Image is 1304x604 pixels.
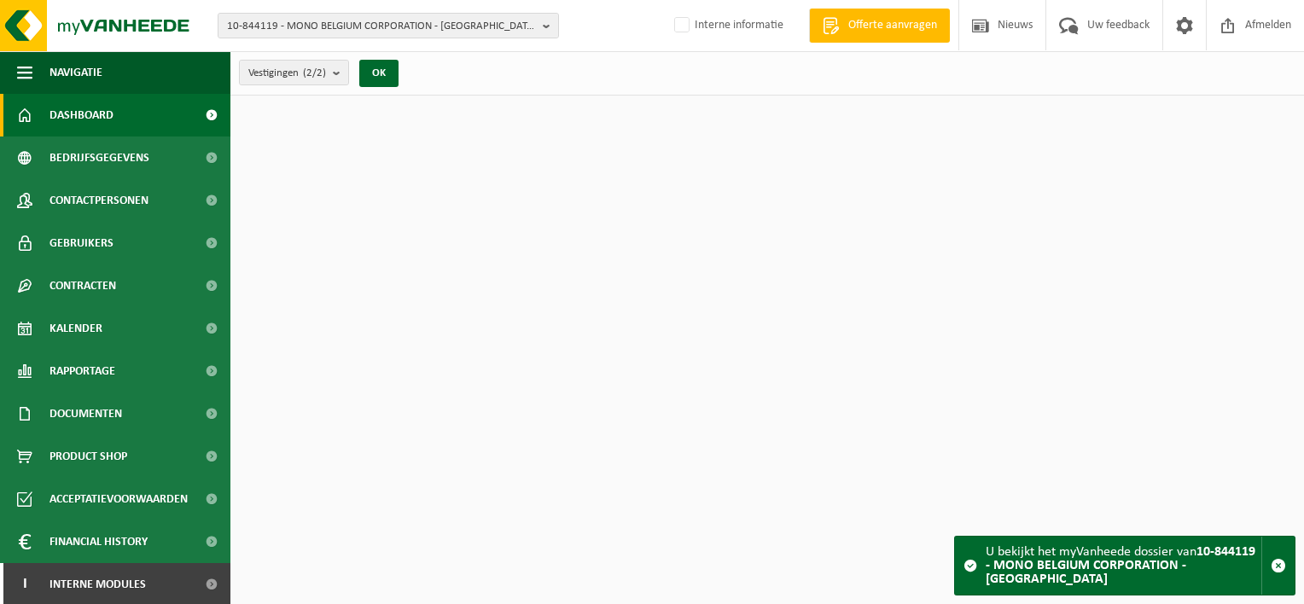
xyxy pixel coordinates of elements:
a: Offerte aanvragen [809,9,950,43]
span: Financial History [49,520,148,563]
label: Interne informatie [671,13,783,38]
span: 10-844119 - MONO BELGIUM CORPORATION - [GEOGRAPHIC_DATA] [227,14,536,39]
span: Contactpersonen [49,179,148,222]
span: Offerte aanvragen [844,17,941,34]
span: Gebruikers [49,222,114,264]
span: Contracten [49,264,116,307]
span: Rapportage [49,350,115,392]
button: 10-844119 - MONO BELGIUM CORPORATION - [GEOGRAPHIC_DATA] [218,13,559,38]
span: Dashboard [49,94,114,136]
span: Navigatie [49,51,102,94]
div: U bekijkt het myVanheede dossier van [986,537,1261,595]
span: Acceptatievoorwaarden [49,478,188,520]
span: Documenten [49,392,122,435]
count: (2/2) [303,67,326,78]
span: Vestigingen [248,61,326,86]
span: Product Shop [49,435,127,478]
strong: 10-844119 - MONO BELGIUM CORPORATION - [GEOGRAPHIC_DATA] [986,545,1255,586]
span: Kalender [49,307,102,350]
span: Bedrijfsgegevens [49,136,149,179]
button: Vestigingen(2/2) [239,60,349,85]
button: OK [359,60,399,87]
